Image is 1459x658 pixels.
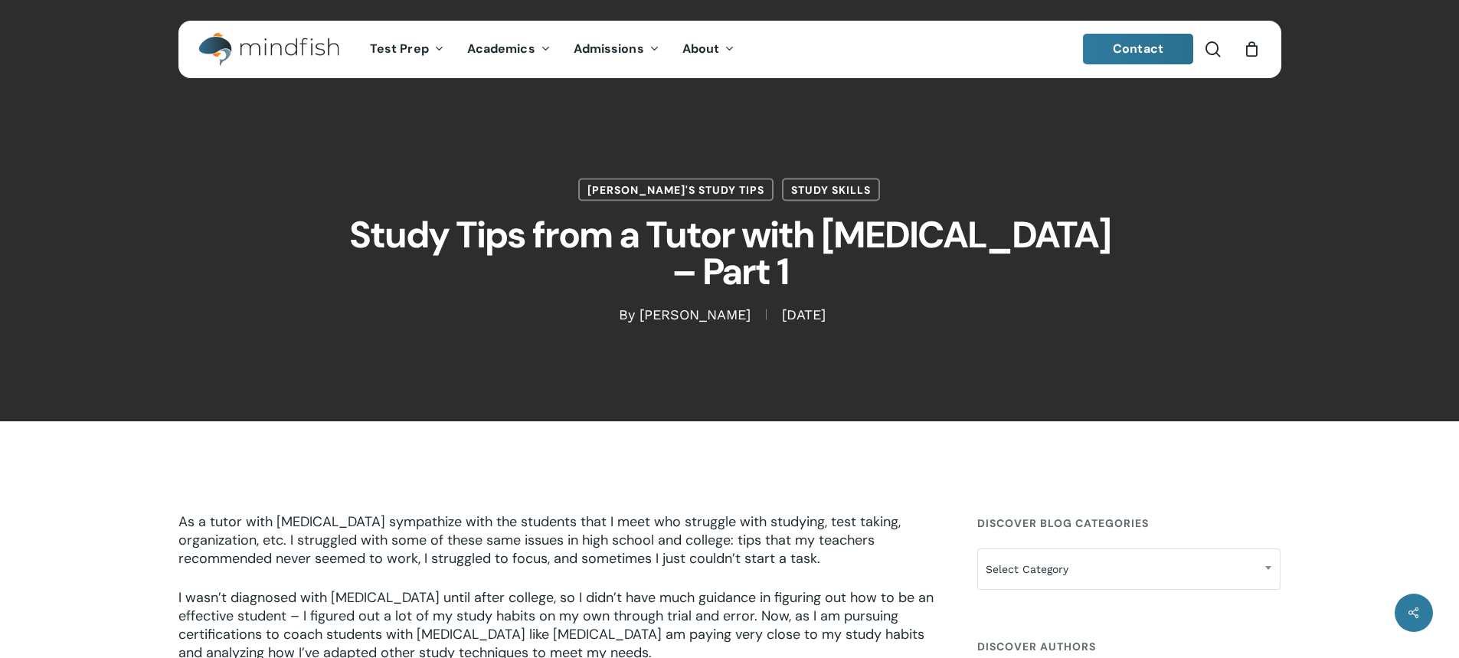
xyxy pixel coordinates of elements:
[358,21,746,78] nav: Main Menu
[782,178,880,201] a: Study Skills
[358,43,456,56] a: Test Prep
[456,43,562,56] a: Academics
[1113,41,1163,57] span: Contact
[619,309,635,320] span: By
[671,43,747,56] a: About
[574,41,644,57] span: Admissions
[347,201,1113,306] h1: Study Tips from a Tutor with [MEDICAL_DATA] – Part 1
[977,548,1281,590] span: Select Category
[562,43,671,56] a: Admissions
[978,553,1280,585] span: Select Category
[682,41,720,57] span: About
[977,509,1281,537] h4: Discover Blog Categories
[1083,34,1193,64] a: Contact
[640,306,751,322] a: [PERSON_NAME]
[178,512,901,568] span: As a tutor with [MEDICAL_DATA] sympathize with the students that I meet who struggle with studyin...
[578,178,774,201] a: [PERSON_NAME]'s Study Tips
[766,309,841,320] span: [DATE]
[178,21,1281,78] header: Main Menu
[370,41,429,57] span: Test Prep
[467,41,535,57] span: Academics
